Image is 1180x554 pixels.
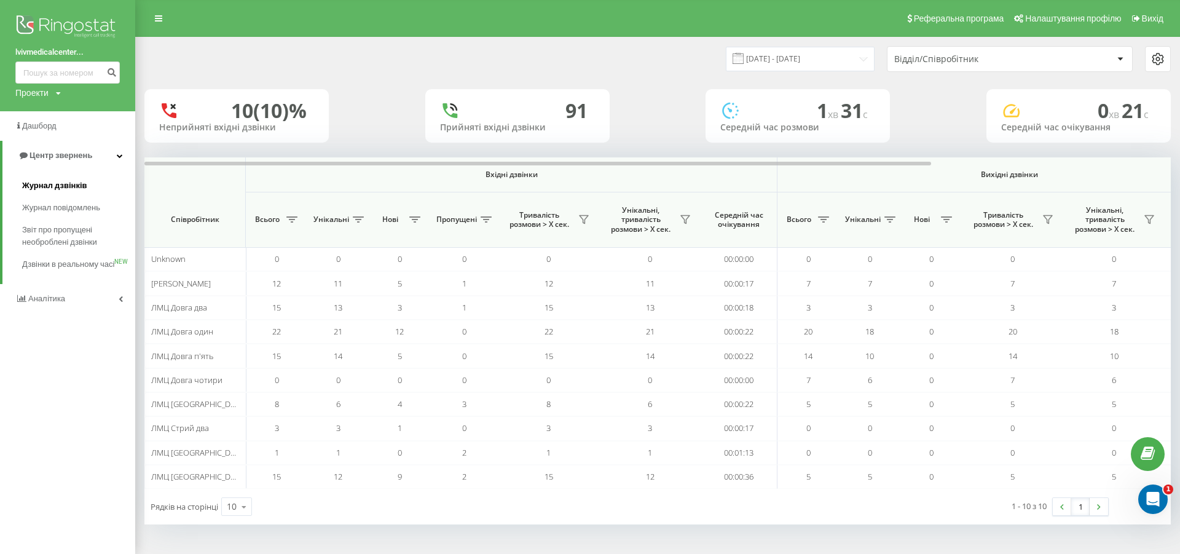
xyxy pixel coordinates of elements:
span: 7 [1112,278,1116,289]
span: 3 [462,398,466,410]
span: ЛМЦ Довга один [151,326,213,337]
span: 0 [929,447,934,458]
span: 0 [868,447,872,458]
span: 2 [462,447,466,458]
td: 00:00:17 [701,416,777,440]
span: Тривалість розмови > Х сек. [504,210,575,229]
span: 21 [1122,97,1149,124]
span: ЛМЦ Довга п'ять [151,350,213,362]
span: 7 [806,374,811,386]
span: 31 [841,97,868,124]
span: 3 [336,422,340,433]
div: 10 [227,501,237,513]
span: 0 [398,374,402,386]
span: 0 [398,253,402,264]
span: 0 [648,253,652,264]
span: 15 [545,350,553,362]
span: Дзвінки в реальному часі [22,258,114,271]
span: Центр звернень [29,151,92,160]
span: 1 [1163,485,1173,494]
div: 1 - 10 з 10 [1012,500,1047,512]
span: Дашборд [22,121,57,130]
span: 0 [546,374,551,386]
span: 1 [275,447,279,458]
td: 00:00:17 [701,271,777,295]
span: 22 [545,326,553,337]
div: Відділ/Співробітник [894,54,1041,65]
div: Середній час очікування [1001,122,1156,133]
span: 1 [462,278,466,289]
div: 10 (10)% [231,99,307,122]
span: Тривалість розмови > Х сек. [968,210,1039,229]
span: 12 [646,471,655,482]
span: 3 [648,422,652,433]
span: 12 [395,326,404,337]
span: 10 [1110,350,1119,362]
span: ЛМЦ [GEOGRAPHIC_DATA] один [151,471,268,482]
span: Unknown [151,253,186,264]
img: Ringostat logo [15,12,120,43]
span: 0 [806,422,811,433]
span: 20 [804,326,812,337]
span: 13 [334,302,342,313]
span: 11 [334,278,342,289]
span: 3 [1010,302,1015,313]
span: 0 [1010,447,1015,458]
td: 00:00:22 [701,344,777,368]
a: Центр звернень [2,141,135,170]
div: Прийняті вхідні дзвінки [440,122,595,133]
span: 5 [868,471,872,482]
span: 3 [398,302,402,313]
td: 00:00:36 [701,465,777,489]
span: 5 [1112,398,1116,410]
span: 22 [272,326,281,337]
span: Аналiтика [28,294,65,303]
td: 00:00:00 [701,247,777,271]
span: Рядків на сторінці [151,501,218,512]
span: 3 [868,302,872,313]
span: 5 [398,278,402,289]
span: 0 [868,253,872,264]
span: 0 [336,253,340,264]
a: Звіт про пропущені необроблені дзвінки [22,219,135,253]
span: 11 [646,278,655,289]
span: Середній час очікування [710,210,768,229]
span: Налаштування профілю [1025,14,1121,23]
span: 0 [462,350,466,362]
span: 0 [275,374,279,386]
div: 91 [565,99,588,122]
span: 13 [646,302,655,313]
iframe: Intercom live chat [1138,485,1168,514]
span: 3 [275,422,279,433]
span: 0 [462,326,466,337]
span: 7 [806,278,811,289]
span: 3 [806,302,811,313]
span: ЛМЦ Довга чотири [151,374,222,386]
span: 0 [462,422,466,433]
span: 1 [462,302,466,313]
span: 0 [1010,253,1015,264]
span: 8 [546,398,551,410]
span: Пропущені [436,215,477,224]
span: 8 [275,398,279,410]
span: 3 [546,422,551,433]
span: 0 [929,253,934,264]
span: 0 [868,422,872,433]
span: 15 [545,471,553,482]
span: ЛМЦ [GEOGRAPHIC_DATA] [151,398,247,410]
span: 0 [398,447,402,458]
span: 15 [272,350,281,362]
span: 0 [929,398,934,410]
input: Пошук за номером [15,61,120,84]
span: 1 [648,447,652,458]
span: 14 [804,350,812,362]
span: 5 [398,350,402,362]
div: Неприйняті вхідні дзвінки [159,122,314,133]
span: 5 [806,471,811,482]
span: c [863,108,868,121]
a: Дзвінки в реальному часіNEW [22,253,135,275]
span: 7 [1010,278,1015,289]
span: 0 [462,253,466,264]
span: 0 [1112,422,1116,433]
span: хв [828,108,841,121]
